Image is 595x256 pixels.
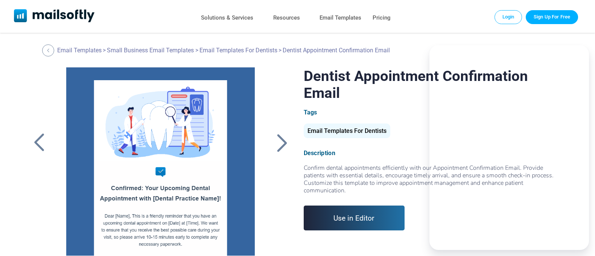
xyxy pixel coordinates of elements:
[526,10,578,24] a: Trial
[201,12,253,23] a: Solutions & Services
[272,133,291,152] a: Back
[373,12,391,23] a: Pricing
[304,149,565,157] div: Description
[57,47,102,54] a: Email Templates
[304,123,390,138] div: Email Templates For Dentists
[429,45,589,250] iframe: Embedded Agent
[56,67,265,256] a: Dentist Appointment Confirmation Email
[304,206,405,230] a: Use in Editor
[304,130,390,134] a: Email Templates For Dentists
[273,12,300,23] a: Resources
[304,164,565,194] div: Confirm dental appointments efficiently with our Appointment Confirmation Email. Provide patients...
[14,9,95,24] a: Mailsoftly
[304,67,565,101] h1: Dentist Appointment Confirmation Email
[30,133,49,152] a: Back
[320,12,361,23] a: Email Templates
[42,44,56,56] a: Back
[304,109,565,116] div: Tags
[199,47,277,54] a: Email Templates For Dentists
[495,10,522,24] a: Login
[107,47,194,54] a: Small Business Email Templates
